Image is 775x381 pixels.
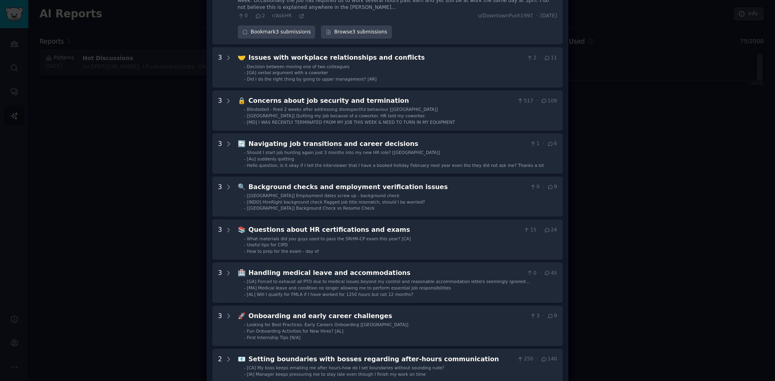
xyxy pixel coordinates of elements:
span: · [539,270,541,277]
span: · [542,183,544,191]
span: [MA] Medical leave and condition no longer allowing me to perform essential job responsibilities [247,285,451,290]
span: 3 [530,312,540,320]
div: 3 [218,96,222,125]
span: Blindsided - fired 2 weeks after addressing disrespectful behaviour [[GEOGRAPHIC_DATA]] [247,107,438,112]
div: - [244,328,245,334]
div: - [244,322,245,327]
span: Should I start job hunting again just 3 months into my new HR role? [[GEOGRAPHIC_DATA]] [247,150,440,155]
span: · [268,13,269,19]
div: Concerns about job security and termination [249,96,514,106]
span: 1 [530,140,540,148]
span: Decision between moving one of two colleagues [247,64,350,69]
span: Hello question, is it okay if I tell the interviewer that I have a booked holiday February next y... [247,163,544,168]
div: - [244,64,245,69]
div: - [244,279,245,284]
div: - [244,248,245,254]
div: - [244,70,245,75]
div: - [244,106,245,112]
div: Navigating job transitions and career decisions [249,139,527,149]
span: Did I do the right thing by going to upper management? [AR] [247,77,377,81]
span: 109 [540,98,557,105]
span: 🏥 [238,269,246,277]
span: · [542,312,544,320]
span: [Au] suddenly quitting [247,156,294,161]
a: Browse3 submissions [321,25,392,39]
span: · [251,13,252,19]
span: 9 [547,312,557,320]
div: - [244,371,245,377]
div: - [244,285,245,291]
span: [[GEOGRAPHIC_DATA]] Employment dates screw up - background check [247,193,400,198]
span: 🔒 [238,97,246,104]
div: - [244,291,245,297]
div: 2 [218,354,222,377]
span: · [536,356,538,363]
div: 3 [218,182,222,211]
div: - [244,150,245,155]
button: Bookmark3 submissions [238,25,316,39]
div: Background checks and employment verification issues [249,182,527,192]
span: r/AskHR [272,13,292,19]
div: - [244,199,245,205]
span: 🔍 [238,183,246,191]
span: [[GEOGRAPHIC_DATA]] Background Check vs Resume Check [247,206,375,210]
div: - [244,365,245,371]
span: [AL] Will I qualify for FMLA if I have worked for 1250 hours but not 12 months? [247,292,413,297]
div: - [244,205,245,211]
span: First Internship Tips [N/A] [247,335,301,340]
div: - [244,162,245,168]
span: 250 [517,356,533,363]
span: 45 [544,270,557,277]
span: 140 [540,356,557,363]
div: - [244,335,245,340]
span: Fun Onboarding Activities for New Hires? [AL] [247,329,344,333]
span: · [539,54,541,62]
span: 6 [547,140,557,148]
span: [GA] verbal argument with a coworker [247,70,328,75]
span: [MD] I WAS RECENTLY TERMINATED FROM MY JOB THIS WEEK & NEED TO TURN IN MY EQUIPMENT [247,120,455,125]
span: · [536,12,538,20]
span: 24 [544,227,557,234]
span: What materials did you guys used to pass the SRHM-CP exam this year? [CA] [247,236,411,241]
span: 0 [530,183,540,191]
span: 15 [523,227,536,234]
span: · [295,13,296,19]
div: - [244,113,245,119]
div: 3 [218,311,222,340]
span: 0 [238,12,248,20]
span: · [536,98,538,105]
span: [[GEOGRAPHIC_DATA]] Quitting my job because of a coworker. HR told my coworker. [247,113,426,118]
div: 3 [218,139,222,168]
div: - [244,156,245,162]
span: [CA] My boss keeps emailing me after hours-how do I set boundaries without sounding rude? [247,365,444,370]
div: - [244,119,245,125]
span: 2 [255,12,265,20]
div: Handling medical leave and accommodations [249,268,524,278]
span: 📚 [238,226,246,233]
span: 🚀 [238,312,246,320]
span: 0 [526,270,536,277]
span: [IA] Manager keeps pressuring me to stay late even though I finish my work on time [247,372,426,377]
span: 517 [517,98,533,105]
span: [INDO] HireRight background check flagged job title mismatch, should I be worried? [247,200,425,204]
div: Setting boundaries with bosses regarding after-hours communication [249,354,514,364]
span: 2 [526,54,536,62]
div: Questions about HR certifications and exams [249,225,520,235]
div: 3 [218,53,222,82]
span: [GA] Forced to exhaust all PTO due to medical issues beyond my control and reasonable accommodati... [247,279,530,284]
span: Useful tips for CIPD [247,242,288,247]
div: Bookmark 3 submissions [238,25,316,39]
span: 🤝 [238,54,246,61]
div: - [244,242,245,248]
div: - [244,193,245,198]
div: 3 [218,268,222,297]
span: 9 [547,183,557,191]
div: 3 [218,225,222,254]
span: 📧 [238,355,246,363]
span: · [542,140,544,148]
span: Looking for Best Practices: Early Careers Onboarding [[GEOGRAPHIC_DATA]] [247,322,408,327]
div: - [244,76,245,82]
span: · [539,227,541,234]
span: How to prep for the exam - day of [247,249,319,254]
div: Onboarding and early career challenges [249,311,527,321]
